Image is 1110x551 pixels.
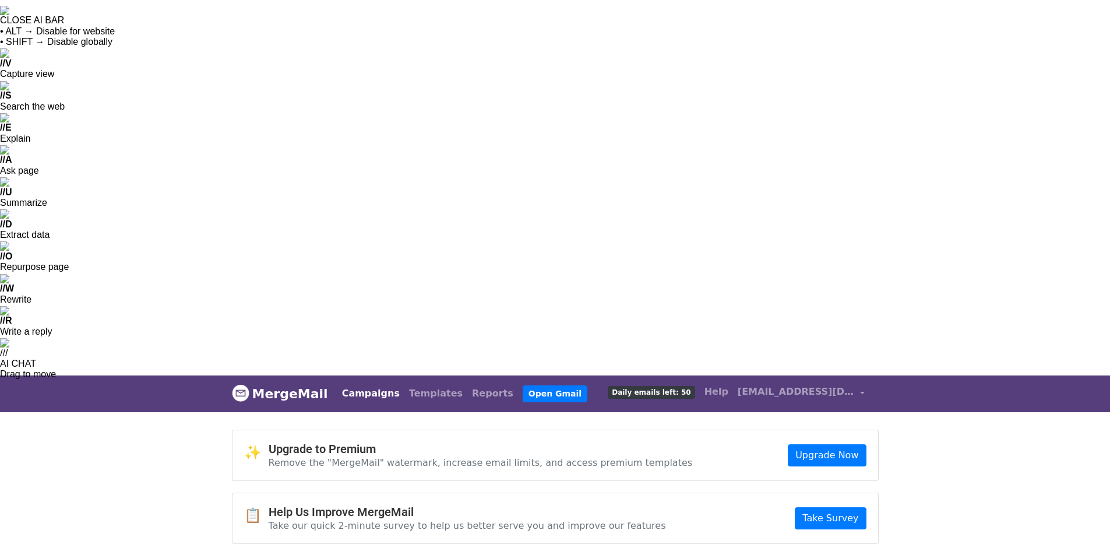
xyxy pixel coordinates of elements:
[269,520,666,532] p: Take our quick 2-minute survey to help us better serve you and improve our features
[232,384,249,402] img: MergeMail logo
[733,380,869,408] a: [EMAIL_ADDRESS][DOMAIN_NAME]
[404,382,467,405] a: Templates
[269,505,666,519] h4: Help Us Improve MergeMail
[232,381,328,406] a: MergeMail
[269,442,693,456] h4: Upgrade to Premium
[738,385,854,399] span: [EMAIL_ADDRESS][DOMAIN_NAME]
[795,507,866,529] a: Take Survey
[700,380,733,403] a: Help
[603,380,699,403] a: Daily emails left: 50
[244,444,269,461] span: ✨
[788,444,866,466] a: Upgrade Now
[244,507,269,524] span: 📋
[337,382,404,405] a: Campaigns
[269,457,693,469] p: Remove the "MergeMail" watermark, increase email limits, and access premium templates
[608,386,695,399] span: Daily emails left: 50
[467,382,518,405] a: Reports
[523,385,587,402] a: Open Gmail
